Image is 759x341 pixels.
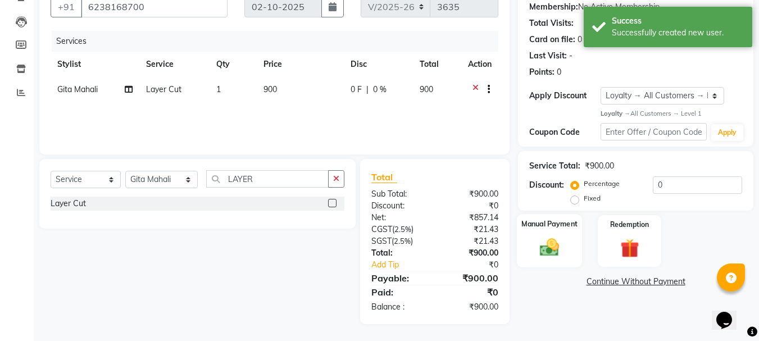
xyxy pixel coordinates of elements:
[146,84,181,94] span: Layer Cut
[447,259,507,271] div: ₹0
[435,271,507,285] div: ₹900.00
[461,52,498,77] th: Action
[435,285,507,299] div: ₹0
[363,212,435,224] div: Net:
[363,259,447,271] a: Add Tip
[210,52,257,77] th: Qty
[569,50,572,62] div: -
[363,285,435,299] div: Paid:
[529,126,600,138] div: Coupon Code
[529,90,600,102] div: Apply Discount
[371,171,397,183] span: Total
[363,271,435,285] div: Payable:
[435,188,507,200] div: ₹900.00
[529,160,580,172] div: Service Total:
[529,1,578,13] div: Membership:
[711,124,743,141] button: Apply
[139,52,210,77] th: Service
[557,66,561,78] div: 0
[529,179,564,191] div: Discount:
[712,296,748,330] iframe: chat widget
[435,224,507,235] div: ₹21.43
[51,198,86,210] div: Layer Cut
[529,34,575,46] div: Card on file:
[363,224,435,235] div: ( )
[420,84,433,94] span: 900
[363,247,435,259] div: Total:
[435,235,507,247] div: ₹21.43
[435,247,507,259] div: ₹900.00
[363,188,435,200] div: Sub Total:
[610,220,649,230] label: Redemption
[52,31,507,52] div: Services
[366,84,369,96] span: |
[216,84,221,94] span: 1
[601,110,630,117] strong: Loyalty →
[601,109,742,119] div: All Customers → Level 1
[344,52,413,77] th: Disc
[529,50,567,62] div: Last Visit:
[263,84,277,94] span: 900
[257,52,344,77] th: Price
[363,301,435,313] div: Balance :
[413,52,462,77] th: Total
[578,34,582,46] div: 0
[520,276,751,288] a: Continue Without Payment
[57,84,98,94] span: Gita Mahali
[584,179,620,189] label: Percentage
[529,1,742,13] div: No Active Membership
[363,200,435,212] div: Discount:
[206,170,329,188] input: Search or Scan
[373,84,387,96] span: 0 %
[612,15,744,27] div: Success
[521,219,578,230] label: Manual Payment
[435,200,507,212] div: ₹0
[435,301,507,313] div: ₹900.00
[601,123,707,140] input: Enter Offer / Coupon Code
[394,237,411,245] span: 2.5%
[435,212,507,224] div: ₹857.14
[51,52,139,77] th: Stylist
[371,224,392,234] span: CGST
[612,27,744,39] div: Successfully created new user.
[615,237,645,260] img: _gift.svg
[394,225,411,234] span: 2.5%
[351,84,362,96] span: 0 F
[534,237,565,259] img: _cash.svg
[584,193,601,203] label: Fixed
[585,160,614,172] div: ₹900.00
[371,236,392,246] span: SGST
[529,17,574,29] div: Total Visits:
[529,66,555,78] div: Points:
[363,235,435,247] div: ( )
